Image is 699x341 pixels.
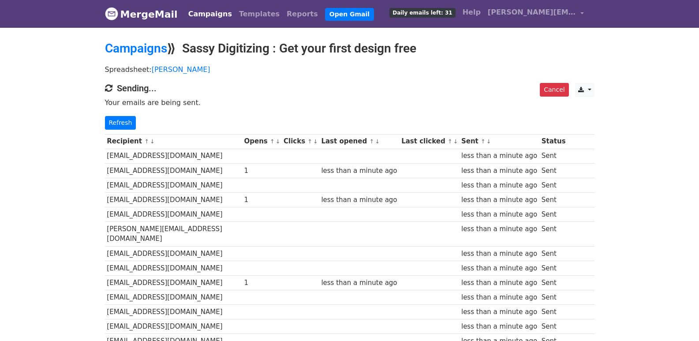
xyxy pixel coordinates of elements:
[399,134,459,149] th: Last clicked
[461,322,537,332] div: less than a minute ago
[488,7,576,18] span: [PERSON_NAME][EMAIL_ADDRESS][DOMAIN_NAME]
[369,138,374,145] a: ↑
[539,134,568,149] th: Status
[461,263,537,274] div: less than a minute ago
[244,278,279,288] div: 1
[540,83,568,97] a: Cancel
[105,246,242,261] td: [EMAIL_ADDRESS][DOMAIN_NAME]
[152,65,210,74] a: [PERSON_NAME]
[105,98,594,107] p: Your emails are being sent.
[307,138,312,145] a: ↑
[461,166,537,176] div: less than a minute ago
[539,261,568,275] td: Sent
[319,134,400,149] th: Last opened
[105,5,178,23] a: MergeMail
[105,192,242,207] td: [EMAIL_ADDRESS][DOMAIN_NAME]
[105,41,167,56] a: Campaigns
[461,278,537,288] div: less than a minute ago
[461,307,537,317] div: less than a minute ago
[105,207,242,222] td: [EMAIL_ADDRESS][DOMAIN_NAME]
[144,138,149,145] a: ↑
[459,4,484,21] a: Help
[539,207,568,222] td: Sent
[461,180,537,191] div: less than a minute ago
[461,292,537,303] div: less than a minute ago
[461,195,537,205] div: less than a minute ago
[105,319,242,334] td: [EMAIL_ADDRESS][DOMAIN_NAME]
[105,178,242,192] td: [EMAIL_ADDRESS][DOMAIN_NAME]
[486,138,491,145] a: ↓
[281,134,319,149] th: Clicks
[539,305,568,319] td: Sent
[539,149,568,163] td: Sent
[283,5,321,23] a: Reports
[105,41,594,56] h2: ⟫ Sassy Digitizing : Get your first design free
[539,178,568,192] td: Sent
[461,151,537,161] div: less than a minute ago
[321,278,397,288] div: less than a minute ago
[484,4,587,24] a: [PERSON_NAME][EMAIL_ADDRESS][DOMAIN_NAME]
[321,195,397,205] div: less than a minute ago
[276,138,280,145] a: ↓
[105,65,594,74] p: Spreadsheet:
[539,192,568,207] td: Sent
[105,149,242,163] td: [EMAIL_ADDRESS][DOMAIN_NAME]
[244,195,279,205] div: 1
[459,134,539,149] th: Sent
[461,249,537,259] div: less than a minute ago
[105,7,118,20] img: MergeMail logo
[313,138,318,145] a: ↓
[461,210,537,220] div: less than a minute ago
[105,163,242,178] td: [EMAIL_ADDRESS][DOMAIN_NAME]
[389,8,455,18] span: Daily emails left: 31
[105,83,594,94] h4: Sending...
[539,319,568,334] td: Sent
[325,8,374,21] a: Open Gmail
[481,138,486,145] a: ↑
[539,222,568,247] td: Sent
[105,134,242,149] th: Recipient
[244,166,279,176] div: 1
[105,275,242,290] td: [EMAIL_ADDRESS][DOMAIN_NAME]
[375,138,380,145] a: ↓
[321,166,397,176] div: less than a minute ago
[105,305,242,319] td: [EMAIL_ADDRESS][DOMAIN_NAME]
[105,290,242,305] td: [EMAIL_ADDRESS][DOMAIN_NAME]
[539,163,568,178] td: Sent
[539,246,568,261] td: Sent
[461,224,537,234] div: less than a minute ago
[150,138,155,145] a: ↓
[105,116,136,130] a: Refresh
[185,5,235,23] a: Campaigns
[105,222,242,247] td: [PERSON_NAME][EMAIL_ADDRESS][DOMAIN_NAME]
[386,4,459,21] a: Daily emails left: 31
[270,138,275,145] a: ↑
[453,138,458,145] a: ↓
[539,290,568,305] td: Sent
[242,134,282,149] th: Opens
[448,138,452,145] a: ↑
[235,5,283,23] a: Templates
[539,275,568,290] td: Sent
[105,261,242,275] td: [EMAIL_ADDRESS][DOMAIN_NAME]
